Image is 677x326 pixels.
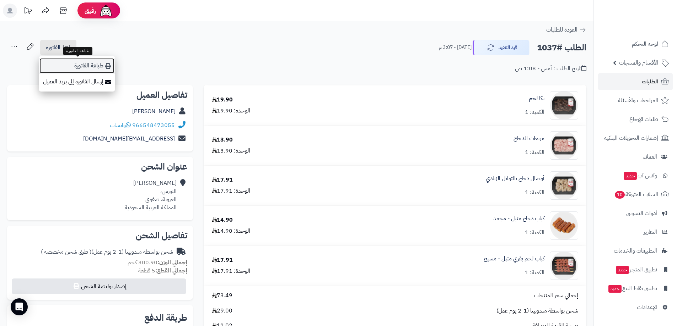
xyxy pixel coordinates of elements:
span: العودة للطلبات [546,26,577,34]
a: المراجعات والأسئلة [598,92,673,109]
span: السلات المتروكة [614,189,658,199]
span: ( طرق شحن مخصصة ) [41,248,91,256]
h2: الطلب #1037 [537,40,586,55]
div: 13.90 [212,136,233,144]
h2: عنوان الشحن [13,162,187,171]
div: طباعة الفاتورة [63,47,92,55]
img: 1756720857-%D9%83%D8%A8%D8%A7%D8%A8-%D9%84%D8%AD%D9%85-%D8%A8%D9%82%D8%B1%D9%8A-%D9%85%D8%B3%D9%8... [550,252,578,280]
a: [EMAIL_ADDRESS][DOMAIN_NAME] [83,134,175,143]
a: إرسال الفاتورة إلى بريد العميل [39,74,115,90]
small: 5 قطعة [138,266,187,275]
a: العملاء [598,148,673,165]
div: شحن بواسطة مندوبينا (1-2 يوم عمل) [41,248,173,256]
strong: إجمالي الوزن: [157,258,187,267]
a: السلات المتروكة10 [598,186,673,203]
img: 700_6866572c06afb_9ff31051-90x90.png [550,131,578,160]
a: تطبيق نقاط البيعجديد [598,280,673,297]
span: 10 [614,190,625,199]
span: 29.00 [212,307,232,315]
a: الفاتورة [40,40,76,55]
a: أدوات التسويق [598,205,673,222]
div: 14.90 [212,216,233,224]
div: Open Intercom Messenger [11,298,28,315]
span: الأقسام والمنتجات [619,58,658,68]
span: التطبيقات والخدمات [614,246,657,256]
strong: إجمالي القطع: [155,266,187,275]
a: كباب دجاج متبل - مجمد [493,215,544,223]
span: جديد [616,266,629,274]
a: الطلبات [598,73,673,90]
a: وآتس آبجديد [598,167,673,184]
span: العملاء [643,152,657,162]
a: تطبيق المتجرجديد [598,261,673,278]
a: [PERSON_NAME] [132,107,176,116]
span: المراجعات والأسئلة [618,95,658,105]
span: التقارير [644,227,657,237]
a: كباب لحم بقري متبل - مسيخ [484,255,544,263]
span: طلبات الإرجاع [629,114,658,124]
a: واتساب [110,121,131,129]
img: logo-2.png [629,5,670,20]
div: 17.91 [212,176,233,184]
h2: تفاصيل الشحن [13,231,187,240]
div: الكمية: 1 [525,148,544,156]
div: [PERSON_NAME] النورس، العروبة، صفوى المملكة العربية السعودية [125,179,177,211]
button: إصدار بوليصة الشحن [12,278,186,294]
span: تطبيق نقاط البيع [608,283,657,293]
a: الإعدادات [598,299,673,316]
a: التطبيقات والخدمات [598,242,673,259]
img: 931_6866579c14379_69088e45-90x90.png [550,211,578,240]
span: إشعارات التحويلات البنكية [604,133,658,143]
div: الوحدة: 17.91 [212,187,250,195]
h2: تفاصيل العميل [13,91,187,99]
a: تكا لحم [529,94,544,103]
a: مربعات الدجاج [514,134,544,143]
img: 668_6866571ea9688_e26573eb-90x90.png [550,91,578,120]
span: شحن بواسطة مندوبينا (1-2 يوم عمل) [496,307,578,315]
a: تحديثات المنصة [19,4,37,20]
small: [DATE] - 3:07 م [439,44,472,51]
div: الوحدة: 13.90 [212,147,250,155]
span: الطلبات [642,77,658,87]
div: الكمية: 1 [525,108,544,116]
a: لوحة التحكم [598,35,673,53]
div: 19.90 [212,96,233,104]
div: 17.91 [212,256,233,264]
img: ai-face.png [99,4,113,18]
span: تطبيق المتجر [615,265,657,275]
a: طباعة الفاتورة [39,58,115,74]
a: أوصال دجاج بالتوابل الزبادي [486,175,544,183]
div: الوحدة: 19.90 [212,107,250,115]
small: 300.90 كجم [128,258,187,267]
div: الوحدة: 17.91 [212,267,250,275]
button: قيد التنفيذ [473,40,530,55]
span: رفيق [85,6,96,15]
span: جديد [624,172,637,180]
div: الكمية: 1 [525,188,544,197]
a: طلبات الإرجاع [598,111,673,128]
a: إشعارات التحويلات البنكية [598,129,673,147]
div: الوحدة: 14.90 [212,227,250,235]
span: جديد [608,285,622,293]
img: 726_68665747cc4b2_a0bad164-90x90.png [550,171,578,200]
span: الإعدادات [637,302,657,312]
div: الكمية: 1 [525,269,544,277]
a: العودة للطلبات [546,26,586,34]
span: أدوات التسويق [626,208,657,218]
h2: طريقة الدفع [144,314,187,322]
span: الفاتورة [46,43,60,52]
div: الكمية: 1 [525,228,544,237]
a: التقارير [598,223,673,241]
div: تاريخ الطلب : أمس - 1:08 ص [515,65,586,73]
span: لوحة التحكم [632,39,658,49]
span: وآتس آب [623,171,657,181]
span: 73.49 [212,292,232,300]
span: إجمالي سعر المنتجات [534,292,578,300]
a: 966548473055 [132,121,175,129]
